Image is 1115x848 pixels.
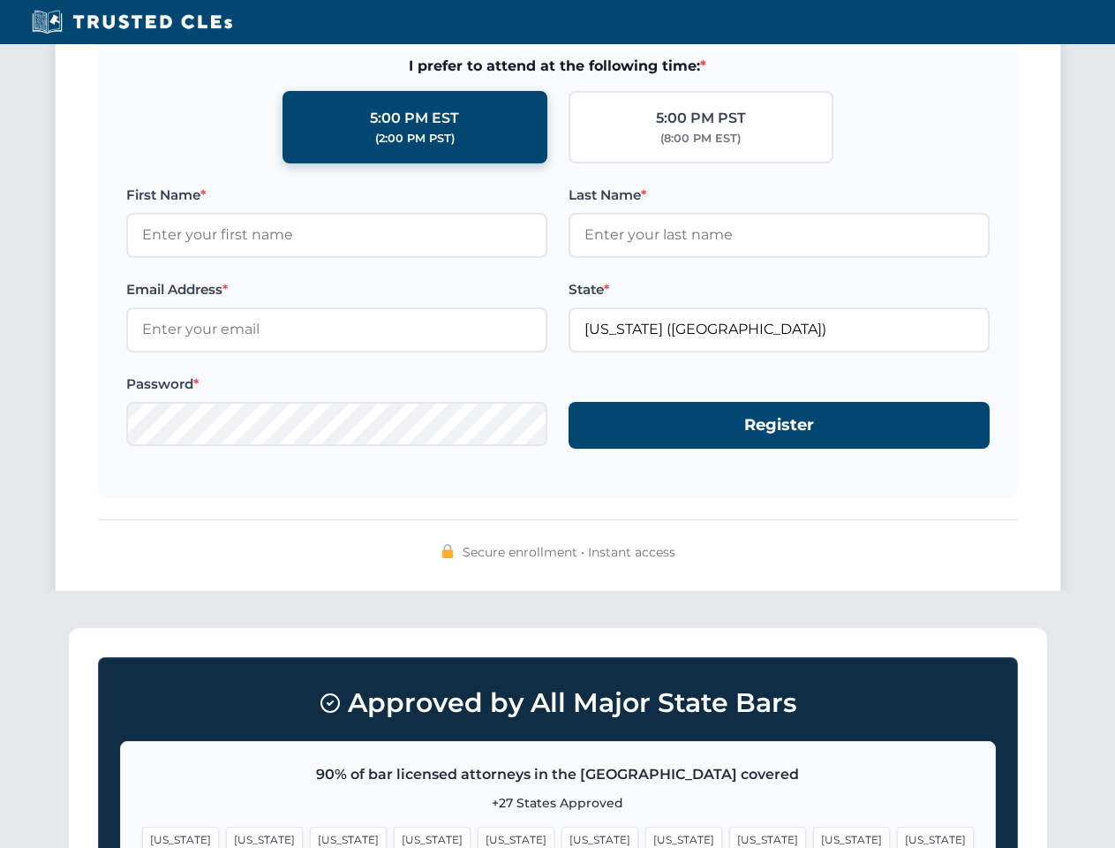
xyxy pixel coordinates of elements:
[126,55,990,78] span: I prefer to attend at the following time:
[142,793,974,813] p: +27 States Approved
[126,279,547,300] label: Email Address
[569,185,990,206] label: Last Name
[441,544,455,558] img: 🔒
[126,213,547,257] input: Enter your first name
[569,279,990,300] label: State
[660,130,741,148] div: (8:00 PM EST)
[126,307,547,352] input: Enter your email
[120,679,996,727] h3: Approved by All Major State Bars
[375,130,455,148] div: (2:00 PM PST)
[126,374,547,395] label: Password
[370,107,459,130] div: 5:00 PM EST
[569,402,990,449] button: Register
[569,213,990,257] input: Enter your last name
[142,763,974,786] p: 90% of bar licensed attorneys in the [GEOGRAPHIC_DATA] covered
[126,185,547,206] label: First Name
[569,307,990,352] input: Florida (FL)
[26,9,237,35] img: Trusted CLEs
[463,542,675,562] span: Secure enrollment • Instant access
[656,107,746,130] div: 5:00 PM PST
